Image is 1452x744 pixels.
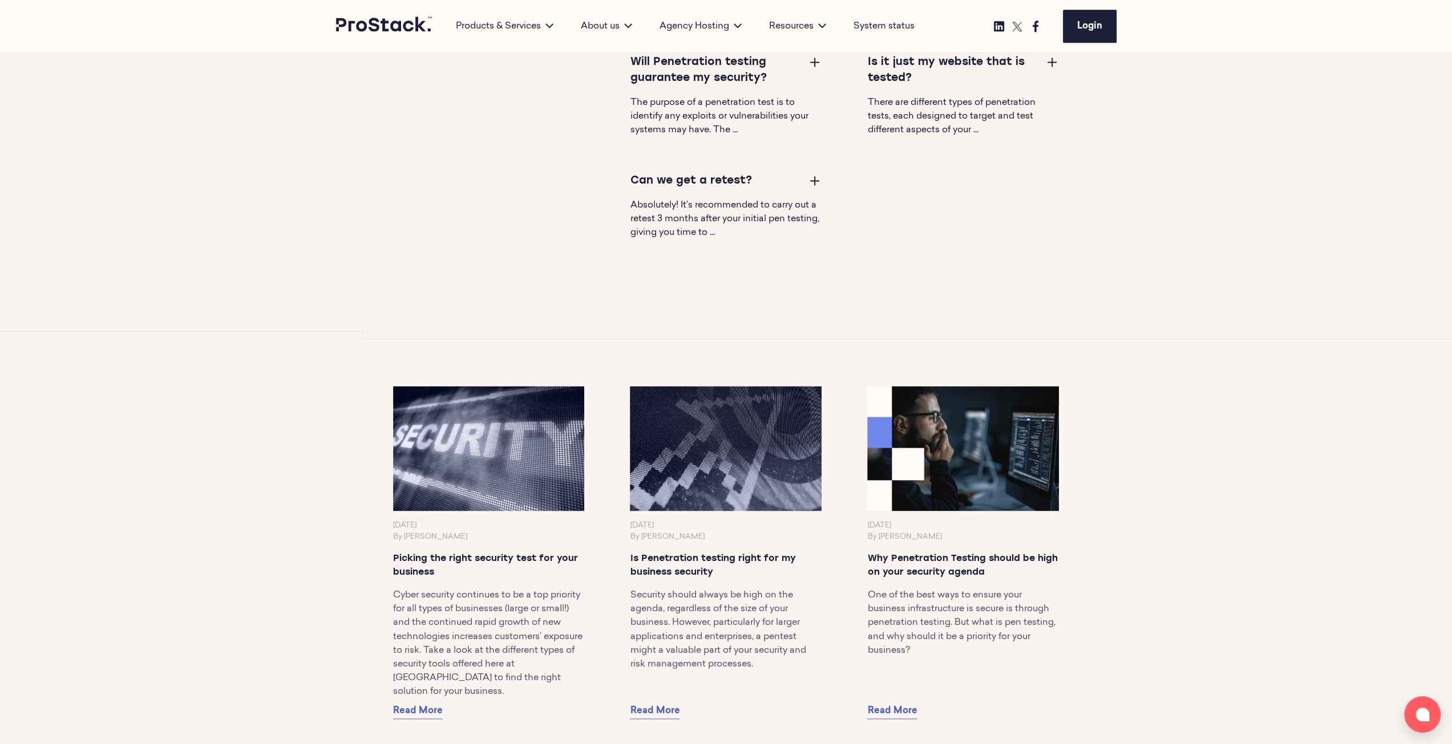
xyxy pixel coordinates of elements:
span: ... [732,125,737,135]
h3: Can we get a retest? [630,173,799,189]
img: Prostack-BlogImage-June25-PenTestingAgenda-768x468.png [867,386,1059,510]
p: Security should always be high on the agenda, regardless of the size of your business. However, p... [630,588,822,670]
h3: Will Penetration testing guarantee my security? [630,55,799,87]
div: Products & Services [442,19,567,33]
img: Pen-Testing.png [630,386,822,510]
img: pen-768x468.png [393,386,585,510]
p: [DATE] [867,520,1059,531]
p: [DATE] [630,520,822,531]
a: Read More [867,702,917,719]
div: Agency Hosting [646,19,755,33]
a: Login [1063,10,1117,43]
span: Read More [630,706,680,715]
p: [DATE] [393,520,585,531]
span: ... [709,228,714,237]
p: Picking the right security test for your business [393,552,585,579]
p: One of the best ways to ensure your business infrastructure is secure is through penetration test... [867,588,1059,657]
div: About us [567,19,646,33]
p: Cyber security continues to be a top priority for all types of businesses (large or small!) and t... [393,588,585,698]
span: Read More [867,706,917,715]
p: Why Penetration Testing should be high on your security agenda [867,552,1059,579]
p: By [PERSON_NAME] [393,531,585,543]
a: Read More [393,702,443,719]
span: Login [1077,22,1102,31]
span: Read More [393,706,443,715]
span: There are different types of penetration tests, each designed to target and test different aspect... [867,98,1035,135]
p: Is Penetration testing right for my business security [630,552,822,579]
h3: Is it just my website that is tested? [867,55,1036,87]
p: By [PERSON_NAME] [867,531,1059,543]
a: Prostack logo [336,17,433,36]
a: System status [854,19,915,33]
button: Open chat window [1404,696,1441,733]
p: By [PERSON_NAME] [630,531,822,543]
a: Read More [630,702,680,719]
span: ... [973,125,978,135]
span: The purpose of a penetration test is to identify any exploits or vulnerabilities your systems may... [630,98,808,135]
div: Resources [755,19,840,33]
span: Absolutely! It’s recommended to carry out a retest 3 months after your initial pen testing, givin... [630,201,819,237]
